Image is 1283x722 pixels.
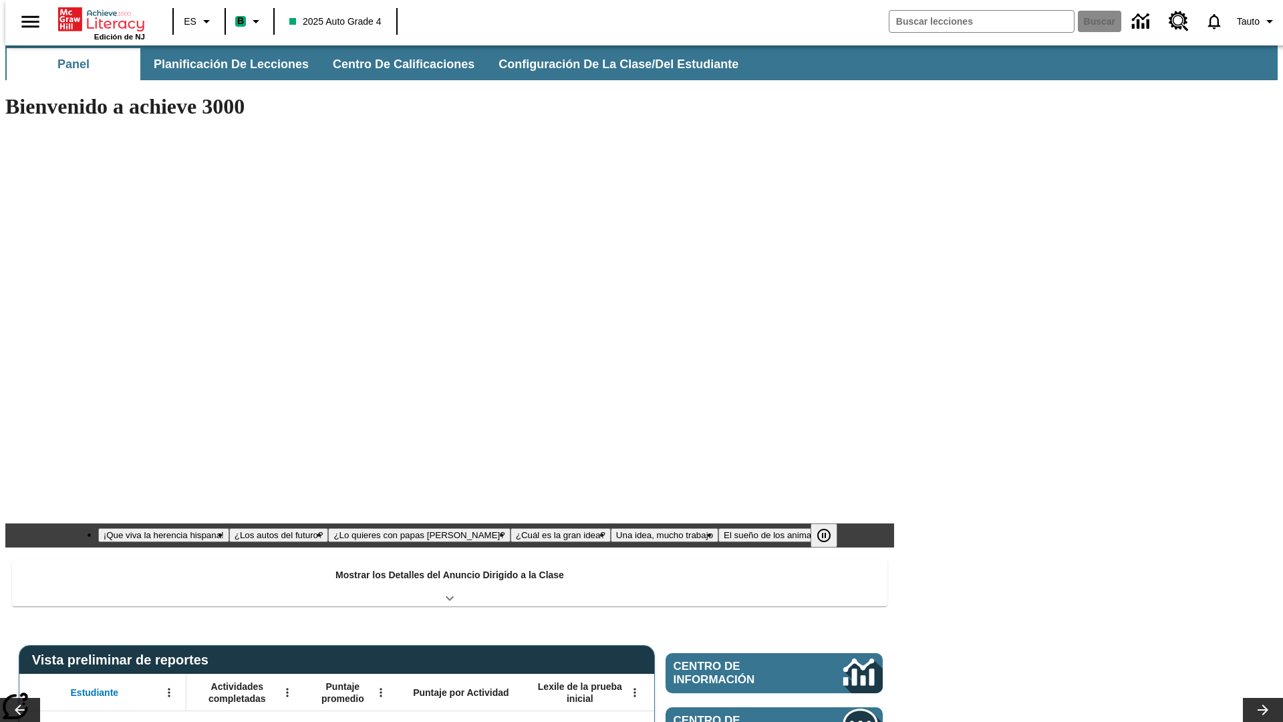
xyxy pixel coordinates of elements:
[12,560,887,606] div: Mostrar los Detalles del Anuncio Dirigido a la Clase
[322,48,485,80] button: Centro de calificaciones
[58,6,145,33] a: Portada
[5,45,1278,80] div: Subbarra de navegación
[611,528,718,542] button: Diapositiva 5 Una idea, mucho trabajo
[1124,3,1161,40] a: Centro de información
[237,13,244,29] span: B
[5,94,894,119] h1: Bienvenido a achieve 3000
[511,528,611,542] button: Diapositiva 4 ¿Cuál es la gran idea?
[328,528,510,542] button: Diapositiva 3 ¿Lo quieres con papas fritas?
[159,683,179,703] button: Abrir menú
[98,528,229,542] button: Diapositiva 1 ¡Que viva la herencia hispana!
[11,2,50,41] button: Abrir el menú lateral
[94,33,145,41] span: Edición de NJ
[625,683,645,703] button: Abrir menú
[178,9,221,33] button: Lenguaje: ES, Selecciona un idioma
[371,683,391,703] button: Abrir menú
[488,48,749,80] button: Configuración de la clase/del estudiante
[229,528,329,542] button: Diapositiva 2 ¿Los autos del futuro?
[184,15,196,29] span: ES
[413,687,509,699] span: Puntaje por Actividad
[71,687,119,699] span: Estudiante
[1161,3,1197,39] a: Centro de recursos, Se abrirá en una pestaña nueva.
[718,528,828,542] button: Diapositiva 6 El sueño de los animales
[5,48,750,80] div: Subbarra de navegación
[1197,4,1232,39] a: Notificaciones
[289,15,382,29] span: 2025 Auto Grade 4
[311,681,375,705] span: Puntaje promedio
[143,48,319,80] button: Planificación de lecciones
[32,652,215,668] span: Vista preliminar de reportes
[811,523,851,548] div: Pausar
[889,11,1074,32] input: Buscar campo
[674,660,799,687] span: Centro de información
[277,683,297,703] button: Abrir menú
[666,653,883,693] a: Centro de información
[7,48,140,80] button: Panel
[58,5,145,41] div: Portada
[1243,698,1283,722] button: Carrusel de lecciones, seguir
[1237,15,1260,29] span: Tauto
[335,568,564,582] p: Mostrar los Detalles del Anuncio Dirigido a la Clase
[193,681,281,705] span: Actividades completadas
[531,681,629,705] span: Lexile de la prueba inicial
[230,9,269,33] button: Boost El color de la clase es verde menta. Cambiar el color de la clase.
[811,523,837,548] button: Pausar
[1232,9,1283,33] button: Perfil/Configuración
